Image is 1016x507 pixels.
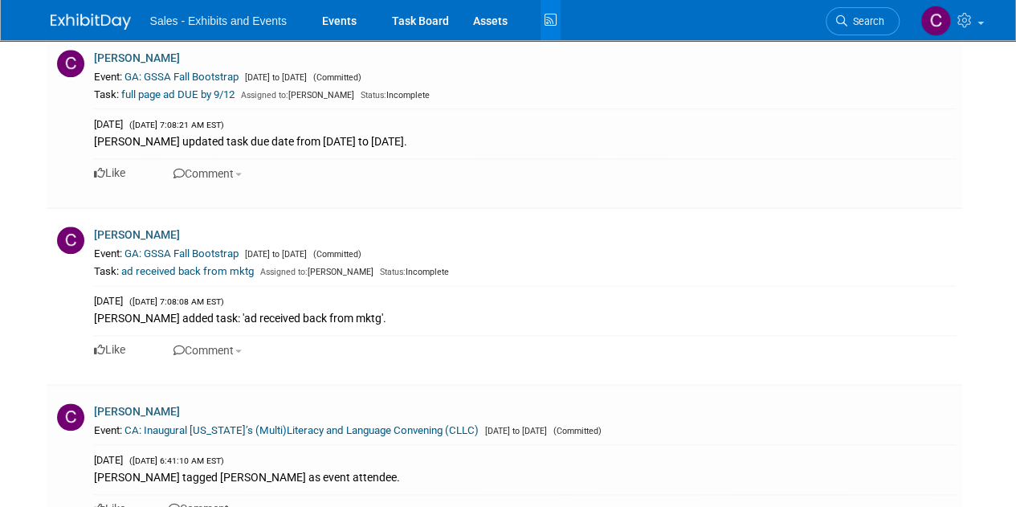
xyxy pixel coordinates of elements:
span: [DATE] to [DATE] [241,72,307,83]
span: Sales - Exhibits and Events [150,14,287,27]
a: Like [94,166,125,179]
a: [PERSON_NAME] [94,51,180,64]
a: [PERSON_NAME] [94,405,180,418]
span: Event: [94,71,122,83]
a: Like [94,343,125,356]
span: [DATE] to [DATE] [241,249,307,260]
img: C.jpg [57,227,84,254]
span: Event: [94,424,122,436]
span: Task: [94,88,119,100]
span: Incomplete [376,267,449,277]
a: Search [826,7,900,35]
span: [DATE] [94,454,123,466]
span: [DATE] to [DATE] [481,426,547,436]
span: [PERSON_NAME] [237,90,354,100]
span: (Committed) [309,72,361,83]
span: Incomplete [357,90,430,100]
button: Comment [169,165,247,182]
span: Event: [94,247,122,260]
a: full page ad DUE by 9/12 [121,88,235,100]
img: C.jpg [57,50,84,77]
img: ExhibitDay [51,14,131,30]
span: [PERSON_NAME] [256,267,373,277]
span: Search [847,15,884,27]
a: GA: GSSA Fall Bootstrap [124,247,239,260]
a: GA: GSSA Fall Bootstrap [124,71,239,83]
a: [PERSON_NAME] [94,228,180,241]
span: ([DATE] 7:08:08 AM EST) [125,296,224,307]
div: [PERSON_NAME] added task: 'ad received back from mktg'. [94,309,956,326]
a: CA: Inaugural [US_STATE]’s (Multi)Literacy and Language Convening (CLLC) [124,424,479,436]
span: ([DATE] 6:41:10 AM EST) [125,456,224,466]
span: Task: [94,265,119,277]
img: C.jpg [57,403,84,431]
a: ad received back from mktg [121,265,254,277]
span: ([DATE] 7:08:21 AM EST) [125,120,224,130]
span: [DATE] [94,118,123,130]
div: [PERSON_NAME] tagged [PERSON_NAME] as event attendee. [94,468,956,485]
span: Status: [380,267,406,277]
span: (Committed) [309,249,361,260]
img: Christine Lurz [920,6,951,36]
span: [DATE] [94,295,123,307]
span: (Committed) [549,426,602,436]
span: Assigned to: [241,90,288,100]
span: Status: [361,90,386,100]
span: Assigned to: [260,267,308,277]
div: [PERSON_NAME] updated task due date from [DATE] to [DATE]. [94,132,956,149]
button: Comment [169,341,247,359]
